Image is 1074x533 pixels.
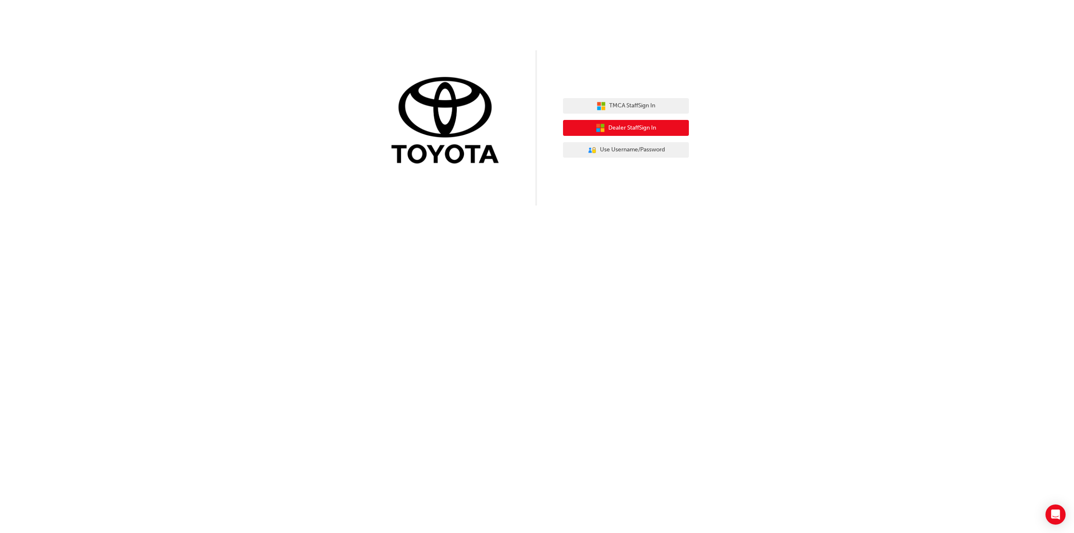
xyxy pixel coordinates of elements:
img: Trak [385,75,511,168]
span: Dealer Staff Sign In [608,123,656,133]
span: TMCA Staff Sign In [609,101,655,111]
span: Use Username/Password [600,145,665,155]
button: TMCA StaffSign In [563,98,689,114]
button: Use Username/Password [563,142,689,158]
button: Dealer StaffSign In [563,120,689,136]
div: Open Intercom Messenger [1045,504,1066,525]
